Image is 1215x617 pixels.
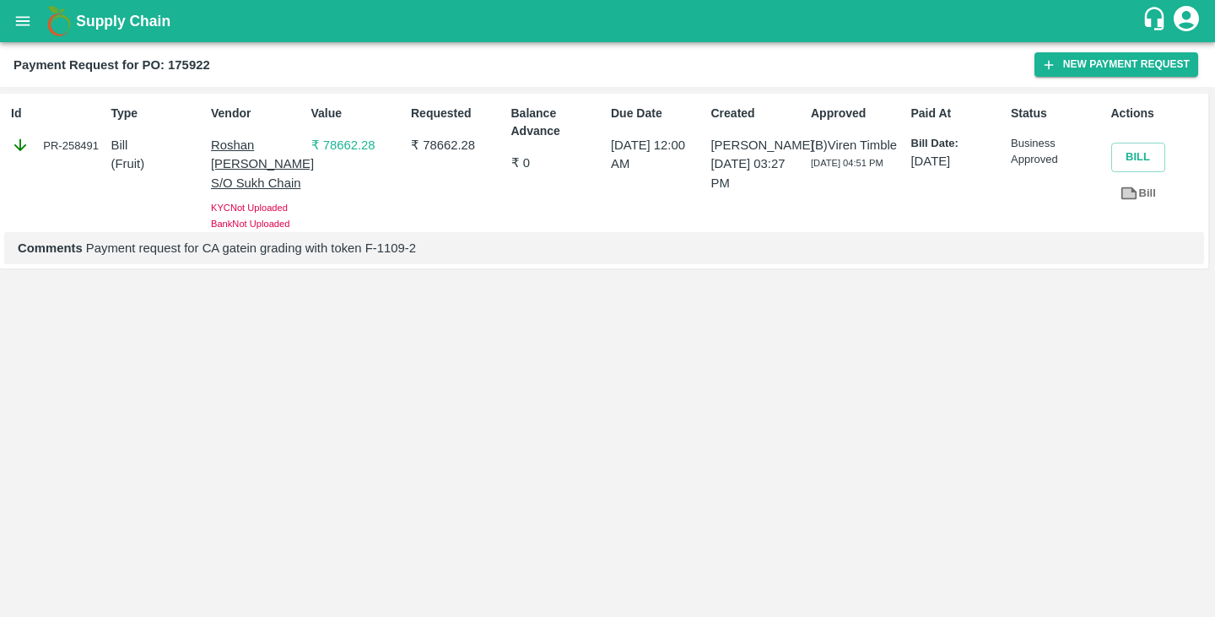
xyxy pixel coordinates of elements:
[1111,105,1205,122] p: Actions
[411,136,505,154] p: ₹ 78662.28
[18,241,83,255] b: Comments
[111,136,205,154] p: Bill
[76,13,170,30] b: Supply Chain
[18,239,1191,257] p: Payment request for CA gatein grading with token F-1109-2
[911,152,1005,170] p: [DATE]
[611,136,705,174] p: [DATE] 12:00 AM
[511,105,605,140] p: Balance Advance
[211,203,288,213] span: KYC Not Uploaded
[511,154,605,172] p: ₹ 0
[411,105,505,122] p: Requested
[76,9,1142,33] a: Supply Chain
[1034,52,1198,77] button: New Payment Request
[13,58,210,72] b: Payment Request for PO: 175922
[311,105,405,122] p: Value
[11,136,105,154] div: PR-258491
[1011,136,1104,167] p: Business Approved
[711,105,805,122] p: Created
[811,158,883,168] span: [DATE] 04:51 PM
[311,136,405,154] p: ₹ 78662.28
[911,105,1005,122] p: Paid At
[1011,105,1104,122] p: Status
[42,4,76,38] img: logo
[711,154,805,192] p: [DATE] 03:27 PM
[611,105,705,122] p: Due Date
[11,105,105,122] p: Id
[811,136,904,154] p: (B) Viren Timble
[111,105,205,122] p: Type
[711,136,805,154] p: [PERSON_NAME]
[211,219,289,229] span: Bank Not Uploaded
[111,154,205,173] p: ( Fruit )
[3,2,42,41] button: open drawer
[1171,3,1201,39] div: account of current user
[1142,6,1171,36] div: customer-support
[211,105,305,122] p: Vendor
[911,136,1005,152] p: Bill Date:
[211,136,305,192] p: Roshan [PERSON_NAME] S/O Sukh Chain
[1111,143,1165,172] button: Bill
[1111,179,1165,208] a: Bill
[811,105,904,122] p: Approved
